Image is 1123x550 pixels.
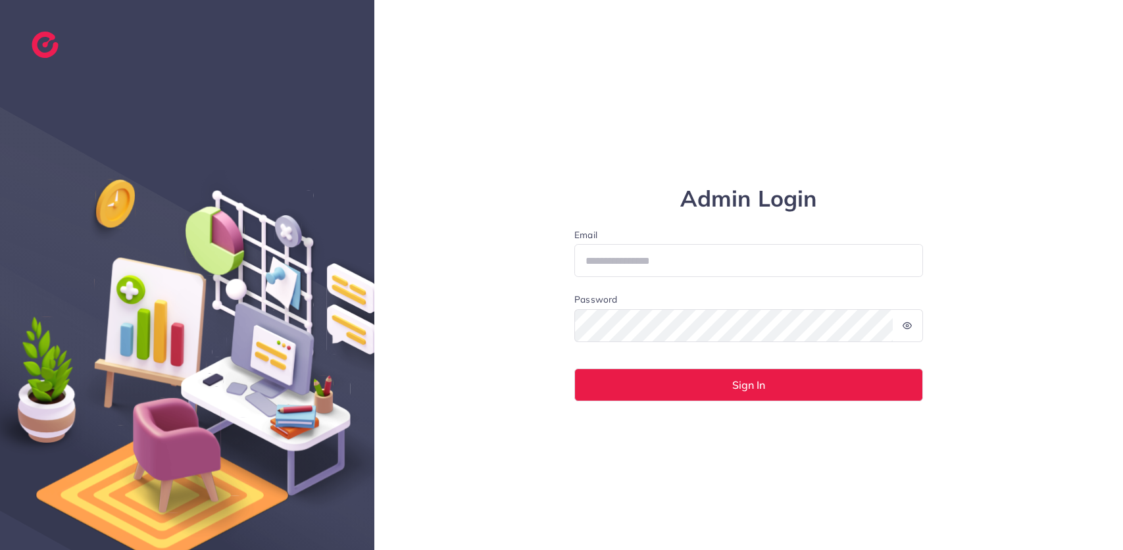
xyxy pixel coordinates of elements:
button: Sign In [574,368,923,401]
img: logo [32,32,59,58]
h1: Admin Login [574,186,923,213]
label: Password [574,293,617,306]
label: Email [574,228,923,241]
span: Sign In [732,380,765,390]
